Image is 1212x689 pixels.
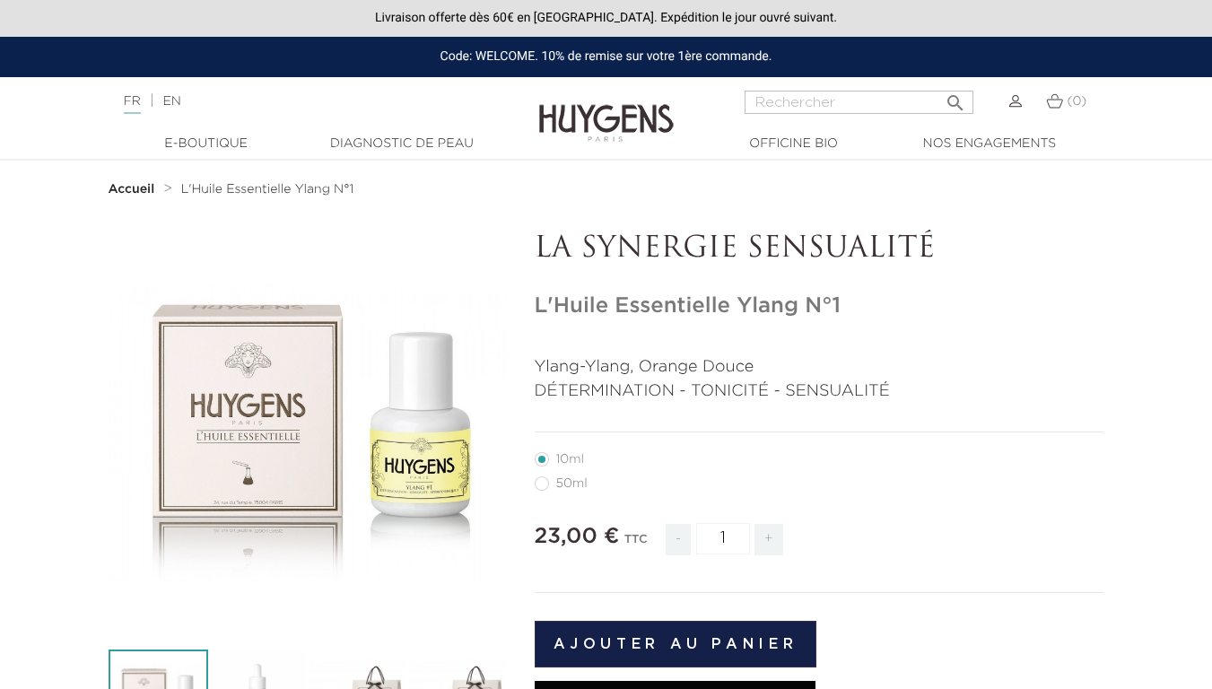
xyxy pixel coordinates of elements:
[162,95,180,108] a: EN
[117,135,296,153] a: E-Boutique
[124,95,141,114] a: FR
[181,182,353,196] a: L'Huile Essentielle Ylang N°1
[312,135,492,153] a: Diagnostic de peau
[745,91,973,114] input: Rechercher
[1067,95,1086,108] span: (0)
[939,85,972,109] button: 
[704,135,884,153] a: Officine Bio
[109,183,155,196] strong: Accueil
[535,452,606,467] label: 10ml
[535,232,1104,266] p: LA SYNERGIE SENSUALITÉ
[539,75,674,144] img: Huygens
[945,87,966,109] i: 
[115,91,492,112] div: |
[535,379,1104,404] p: DÉTERMINATION - TONICITÉ - SENSUALITÉ
[535,476,609,491] label: 50ml
[666,524,691,555] span: -
[535,621,817,667] button: Ajouter au panier
[754,524,783,555] span: +
[624,520,648,569] div: TTC
[696,523,750,554] input: Quantité
[535,526,620,547] span: 23,00 €
[109,182,159,196] a: Accueil
[181,183,353,196] span: L'Huile Essentielle Ylang N°1
[535,293,1104,319] h1: L'Huile Essentielle Ylang N°1
[535,355,1104,379] p: Ylang-Ylang, Orange Douce
[900,135,1079,153] a: Nos engagements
